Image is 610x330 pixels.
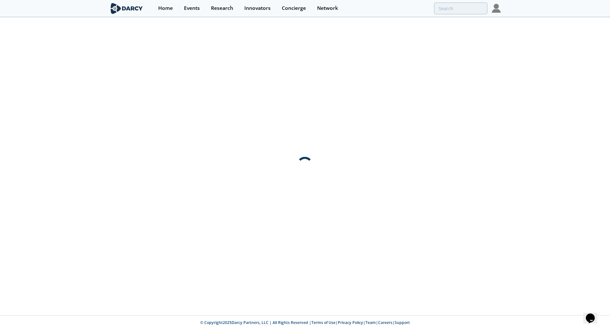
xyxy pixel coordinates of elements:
div: Network [317,6,338,11]
div: Home [158,6,173,11]
div: Research [211,6,233,11]
div: Events [184,6,200,11]
img: logo-wide.svg [109,3,144,14]
a: Careers [378,320,392,325]
div: Innovators [244,6,271,11]
img: Profile [492,4,501,13]
p: © Copyright 2025 Darcy Partners, LLC | All Rights Reserved | | | | | [70,320,540,326]
a: Team [365,320,376,325]
div: Concierge [282,6,306,11]
iframe: chat widget [583,305,604,324]
a: Terms of Use [311,320,335,325]
input: Advanced Search [434,3,487,14]
a: Support [395,320,410,325]
a: Privacy Policy [338,320,363,325]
